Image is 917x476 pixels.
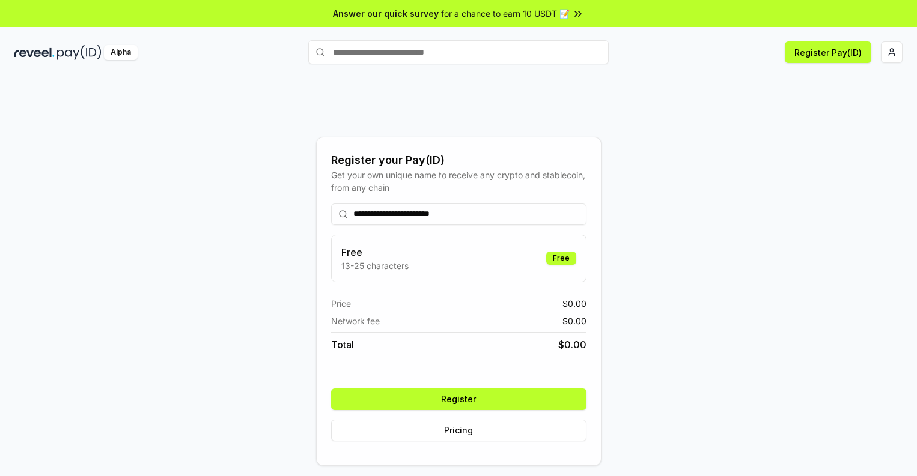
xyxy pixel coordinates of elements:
[14,45,55,60] img: reveel_dark
[331,420,586,441] button: Pricing
[57,45,102,60] img: pay_id
[331,337,354,352] span: Total
[558,337,586,352] span: $ 0.00
[785,41,871,63] button: Register Pay(ID)
[333,7,439,20] span: Answer our quick survey
[331,388,586,410] button: Register
[341,259,409,272] p: 13-25 characters
[341,245,409,259] h3: Free
[331,152,586,169] div: Register your Pay(ID)
[331,169,586,194] div: Get your own unique name to receive any crypto and stablecoin, from any chain
[104,45,138,60] div: Alpha
[562,315,586,327] span: $ 0.00
[562,297,586,310] span: $ 0.00
[441,7,570,20] span: for a chance to earn 10 USDT 📝
[331,315,380,327] span: Network fee
[331,297,351,310] span: Price
[546,252,576,265] div: Free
